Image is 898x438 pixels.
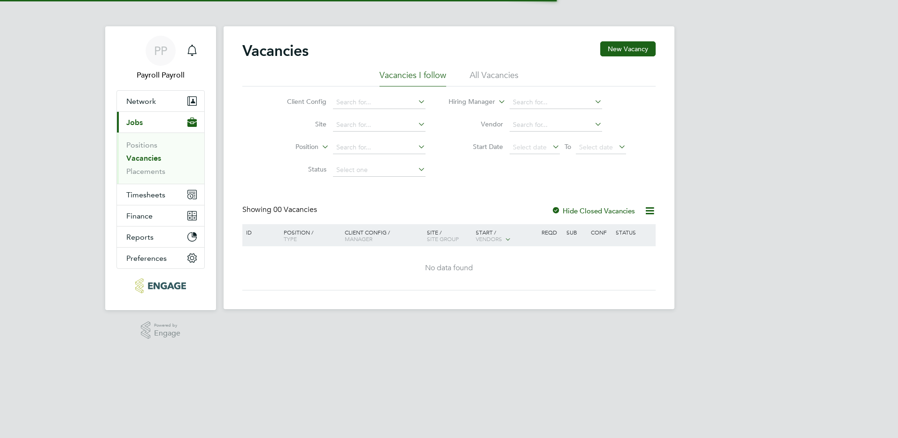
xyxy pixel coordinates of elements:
button: Timesheets [117,184,204,205]
a: PPPayroll Payroll [116,36,205,81]
span: Timesheets [126,190,165,199]
button: Preferences [117,248,204,268]
span: Payroll Payroll [116,70,205,81]
div: Conf [588,224,613,240]
label: Client Config [272,97,326,106]
input: Search for... [510,118,602,132]
span: Select date [579,143,613,151]
div: Reqd [539,224,564,240]
span: Network [126,97,156,106]
h2: Vacancies [242,41,309,60]
span: PP [154,45,167,57]
img: txmrecruit-logo-retina.png [135,278,186,293]
span: Vendors [476,235,502,242]
input: Search for... [333,118,426,132]
a: Powered byEngage [141,321,181,339]
span: Select date [513,143,547,151]
span: Manager [345,235,372,242]
button: Network [117,91,204,111]
div: Client Config / [342,224,425,247]
button: New Vacancy [600,41,656,56]
span: Finance [126,211,153,220]
div: Status [613,224,654,240]
a: Go to home page [116,278,205,293]
button: Jobs [117,112,204,133]
button: Reports [117,227,204,247]
span: Site Group [427,235,459,242]
div: Sub [564,224,588,240]
input: Search for... [510,96,602,109]
a: Vacancies [126,154,161,163]
div: Position / [277,224,342,247]
div: Start / [473,224,539,248]
span: Jobs [126,118,143,127]
label: Vendor [449,120,503,128]
input: Select one [333,164,426,177]
div: No data found [244,263,654,273]
div: Showing [242,205,319,215]
span: 00 Vacancies [273,205,317,214]
label: Site [272,120,326,128]
span: Powered by [154,321,180,329]
div: Site / [425,224,474,247]
span: Preferences [126,254,167,263]
div: ID [244,224,277,240]
label: Hiring Manager [441,97,495,107]
a: Positions [126,141,157,149]
span: Reports [126,233,154,242]
li: All Vacancies [470,70,519,86]
input: Search for... [333,96,426,109]
span: Type [284,235,297,242]
label: Start Date [449,142,503,151]
span: To [562,141,574,153]
label: Status [272,165,326,173]
label: Hide Closed Vacancies [551,206,635,215]
a: Placements [126,167,165,176]
span: Engage [154,329,180,337]
button: Finance [117,205,204,226]
input: Search for... [333,141,426,154]
nav: Main navigation [105,26,216,310]
div: Jobs [117,133,204,184]
label: Position [264,142,318,152]
li: Vacancies I follow [379,70,446,86]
